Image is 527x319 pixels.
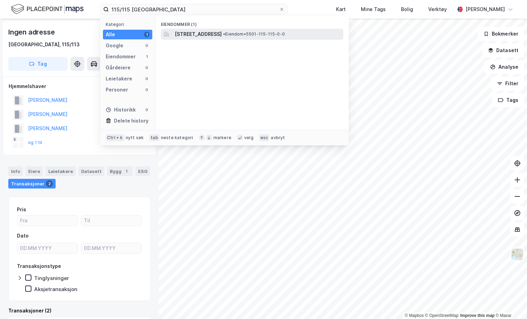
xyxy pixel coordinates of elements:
[492,286,527,319] iframe: Chat Widget
[144,43,150,48] div: 0
[460,313,495,318] a: Improve this map
[161,135,193,141] div: neste kategori
[17,205,26,214] div: Pris
[11,3,84,15] img: logo.f888ab2527a4732fd821a326f86c7f29.svg
[259,134,270,141] div: esc
[401,5,413,13] div: Bolig
[9,82,150,90] div: Hjemmelshaver
[107,166,133,176] div: Bygg
[8,179,56,188] div: Transaksjoner
[244,135,253,141] div: velg
[106,64,131,72] div: Gårdeiere
[428,5,447,13] div: Verktøy
[34,286,77,292] div: Aksjetransaksjon
[223,31,285,37] span: Eiendom • 5501-115-115-0-0
[123,168,130,175] div: 1
[8,307,151,315] div: Transaksjoner (2)
[135,166,150,176] div: ESG
[482,43,524,57] button: Datasett
[17,215,78,226] input: Fra
[144,65,150,70] div: 0
[144,54,150,59] div: 1
[8,27,56,38] div: Ingen adresse
[361,5,386,13] div: Mine Tags
[271,135,285,141] div: avbryt
[34,275,69,281] div: Tinglysninger
[155,16,349,29] div: Eiendommer (1)
[144,76,150,81] div: 0
[17,232,29,240] div: Dato
[484,60,524,74] button: Analyse
[106,52,136,61] div: Eiendommer
[144,32,150,37] div: 1
[144,107,150,113] div: 0
[492,93,524,107] button: Tags
[81,215,142,226] input: Til
[144,87,150,93] div: 0
[8,57,68,71] button: Tag
[492,286,527,319] div: Kontrollprogram for chat
[26,166,43,176] div: Eiere
[405,313,424,318] a: Mapbox
[81,243,142,253] input: DD.MM.YYYY
[8,40,80,49] div: [GEOGRAPHIC_DATA], 115/113
[17,262,61,270] div: Transaksjonstype
[114,117,148,125] div: Delete history
[425,313,459,318] a: OpenStreetMap
[126,135,144,141] div: nytt søk
[106,134,124,141] div: Ctrl + k
[8,166,23,176] div: Info
[511,248,524,261] img: Z
[491,77,524,90] button: Filter
[46,180,53,187] div: 2
[106,22,152,27] div: Kategori
[106,86,128,94] div: Personer
[106,41,123,50] div: Google
[46,166,76,176] div: Leietakere
[213,135,231,141] div: markere
[466,5,505,13] div: [PERSON_NAME]
[106,106,136,114] div: Historikk
[149,134,160,141] div: tab
[106,75,132,83] div: Leietakere
[17,243,78,253] input: DD.MM.YYYY
[106,30,115,39] div: Alle
[78,166,104,176] div: Datasett
[336,5,346,13] div: Kart
[478,27,524,41] button: Bokmerker
[175,30,222,38] span: [STREET_ADDRESS]
[223,31,225,37] span: •
[109,4,279,14] input: Søk på adresse, matrikkel, gårdeiere, leietakere eller personer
